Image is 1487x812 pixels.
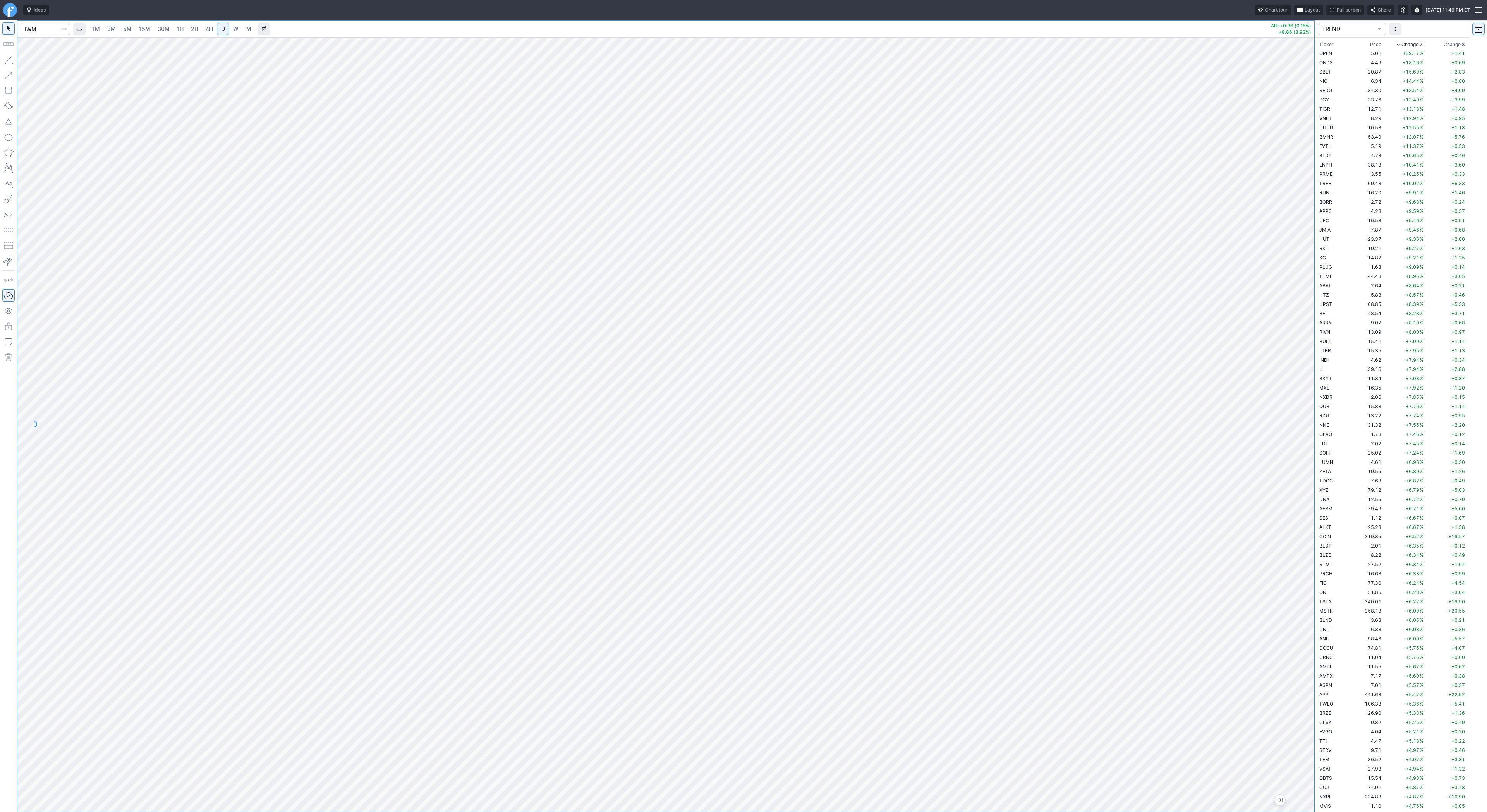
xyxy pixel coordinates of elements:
[123,26,132,32] span: 5M
[1420,125,1423,130] span: %
[1349,197,1383,206] td: 2.72
[1420,106,1423,112] span: %
[1451,180,1465,186] span: +6.33
[1403,180,1419,186] span: +10.02
[1451,413,1465,419] span: +0.95
[1349,290,1383,299] td: 5.83
[217,23,229,35] a: D
[1406,338,1419,344] span: +7.99
[2,177,15,190] button: Text
[1451,329,1465,335] span: +0.97
[258,23,270,35] button: Range
[1451,97,1465,103] span: +3.99
[1271,24,1311,28] p: AH: +0.36 (0.15%)
[1451,366,1465,372] span: +2.88
[1406,283,1419,288] span: +8.64
[1349,402,1383,411] td: 15.83
[1420,69,1423,75] span: %
[1451,208,1465,214] span: +0.37
[1319,283,1331,288] span: ABAT
[1406,403,1419,409] span: +7.76
[1319,115,1332,121] span: VNET
[34,6,46,14] span: Ideas
[1319,329,1330,335] span: RIVN
[233,26,239,32] span: W
[1451,450,1465,456] span: +1.69
[1451,301,1465,307] span: +5.33
[1406,459,1419,465] span: +6.96
[1319,366,1323,372] span: U
[1337,6,1361,14] span: Full screen
[1319,422,1329,428] span: NNE
[1472,23,1485,35] button: Portfolio watchlist
[1420,422,1423,428] span: %
[1271,30,1311,34] p: +8.86 (3.92%)
[2,224,15,236] button: Fibonacci retracements
[1274,795,1285,805] button: Jump to the most recent bar
[1319,106,1330,112] span: TIGR
[1403,88,1419,93] span: +13.54
[1420,245,1423,251] span: %
[1451,348,1465,354] span: +1.13
[1451,431,1465,437] span: +0.12
[1403,115,1419,121] span: +12.94
[73,23,86,35] button: Interval
[136,23,154,35] a: 15M
[1319,273,1331,279] span: TTMI
[1425,6,1470,14] span: [DATE] 11:46 PM ET
[23,5,49,15] button: Ideas
[1305,6,1320,14] span: Layout
[1322,25,1374,33] span: TREND
[1319,153,1332,158] span: SLDP
[1420,78,1423,84] span: %
[58,23,69,35] button: Search
[1420,376,1423,381] span: %
[2,69,15,81] button: Arrow
[1420,50,1423,56] span: %
[1349,374,1383,383] td: 11.84
[1319,459,1333,465] span: LUMN
[104,23,119,35] a: 3M
[1406,431,1419,437] span: +7.45
[1420,88,1423,93] span: %
[1406,245,1419,251] span: +9.27
[1420,301,1423,307] span: %
[1349,132,1383,141] td: 53.49
[1406,348,1419,354] span: +7.95
[1451,255,1465,261] span: +1.25
[1319,394,1332,400] span: NXDR
[1349,160,1383,169] td: 38.18
[1349,299,1383,309] td: 68.85
[1319,301,1332,307] span: UPST
[1420,357,1423,363] span: %
[1451,50,1465,56] span: +1.41
[1406,218,1419,223] span: +9.46
[1319,125,1333,130] span: UUUU
[1451,153,1465,158] span: +0.46
[1451,459,1465,465] span: +0.30
[1349,48,1383,58] td: 5.01
[1411,5,1422,15] button: Settings
[1451,422,1465,428] span: +2.20
[173,23,187,35] a: 1H
[1406,320,1419,326] span: +8.10
[1406,255,1419,261] span: +9.21
[1318,23,1386,35] button: portfolio-watchlist-select
[1451,162,1465,168] span: +3.60
[1451,338,1465,344] span: +1.14
[1319,376,1332,381] span: SKYT
[1406,190,1419,196] span: +9.91
[1349,141,1383,151] td: 5.19
[1403,153,1419,158] span: +10.65
[1349,262,1383,271] td: 1.68
[1349,420,1383,429] td: 31.32
[1349,467,1383,476] td: 19.55
[2,131,15,143] button: Ellipse
[1319,357,1329,363] span: INDI
[242,23,255,35] a: M
[1420,413,1423,419] span: %
[1406,413,1419,419] span: +7.74
[1319,264,1332,270] span: PLUG
[1349,364,1383,374] td: 39.16
[2,305,15,317] button: Hide drawings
